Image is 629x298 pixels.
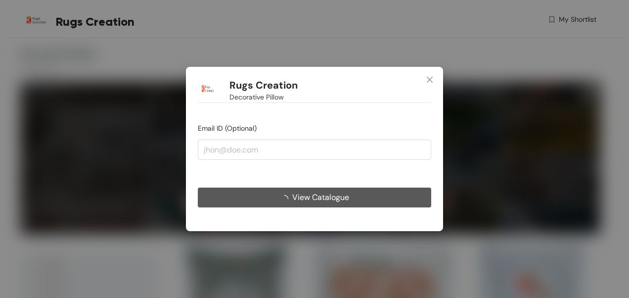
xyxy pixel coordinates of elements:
img: Buyer Portal [198,79,218,99]
span: View Catalogue [292,191,349,203]
span: Decorative Pillow [229,92,284,102]
span: Email ID (Optional) [198,124,257,133]
button: View Catalogue [198,188,431,207]
button: Close [416,67,443,94]
span: close [426,76,434,84]
h1: Rugs Creation [229,79,298,92]
span: loading [280,195,292,203]
input: jhon@doe.com [198,140,431,159]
